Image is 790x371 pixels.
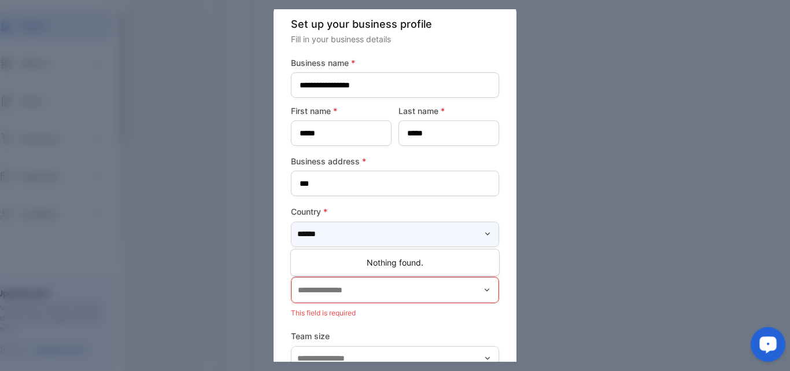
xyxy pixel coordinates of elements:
p: Fill in your business details [291,33,499,45]
label: Business address [291,155,499,167]
label: First name [291,105,392,117]
label: Business name [291,57,499,69]
div: Nothing found. [291,252,499,273]
label: Last name [398,105,499,117]
label: Country [291,205,499,218]
p: Set up your business profile [291,16,499,32]
label: Team size [291,330,499,342]
p: This field is required [291,306,499,321]
iframe: LiveChat chat widget [741,322,790,371]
